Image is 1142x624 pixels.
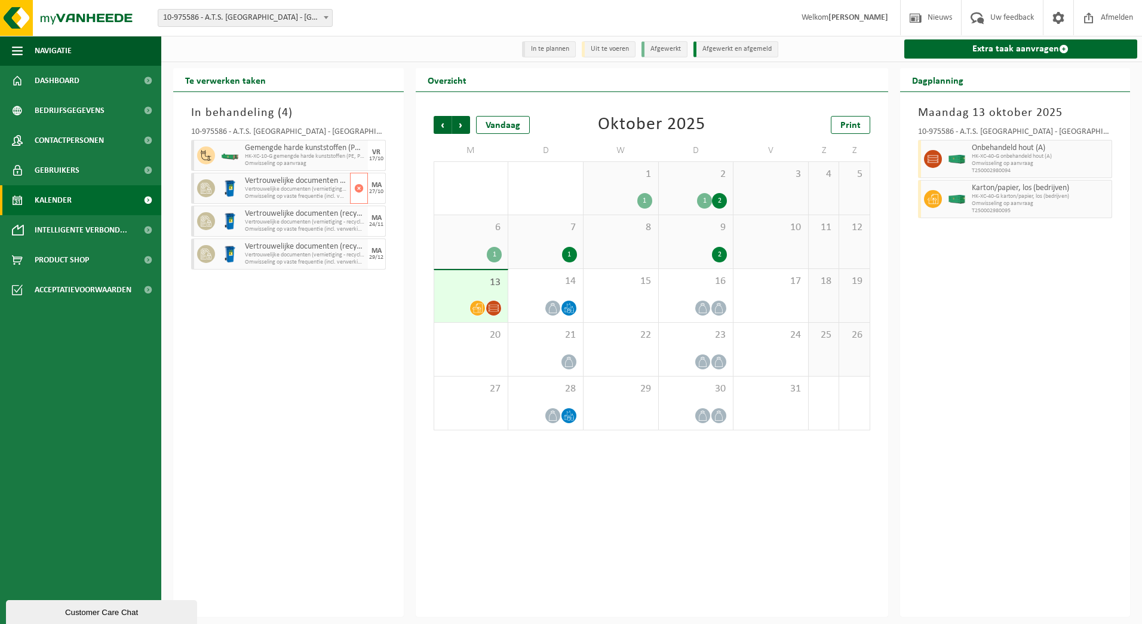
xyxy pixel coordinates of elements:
[840,121,861,130] span: Print
[35,66,79,96] span: Dashboard
[35,126,104,155] span: Contactpersonen
[245,193,347,200] span: Omwisseling op vaste frequentie (incl. verwerking)
[221,212,239,230] img: WB-0240-HPE-BE-09
[514,329,577,342] span: 21
[514,275,577,288] span: 14
[434,140,509,161] td: M
[828,13,888,22] strong: [PERSON_NAME]
[221,245,239,263] img: WB-0240-HPE-BE-09
[476,116,530,134] div: Vandaag
[582,41,636,57] li: Uit te voeren
[191,128,386,140] div: 10-975586 - A.T.S. [GEOGRAPHIC_DATA] - [GEOGRAPHIC_DATA]
[712,193,727,209] div: 2
[6,598,199,624] iframe: chat widget
[416,68,478,91] h2: Overzicht
[739,383,802,396] span: 31
[972,183,1109,193] span: Karton/papier, los (bedrijven)
[369,222,383,228] div: 24/11
[245,226,365,233] span: Omwisseling op vaste frequentie (incl. verwerking)
[245,219,365,226] span: Vertrouwelijke documenten (vernietiging - recyclage)
[598,116,705,134] div: Oktober 2025
[562,247,577,262] div: 1
[35,96,105,126] span: Bedrijfsgegevens
[904,39,1138,59] a: Extra taak aanvragen
[948,195,966,204] img: HK-XC-40-GN-00
[590,168,652,181] span: 1
[972,160,1109,167] span: Omwisseling op aanvraag
[35,215,127,245] span: Intelligente verbond...
[173,68,278,91] h2: Te verwerken taken
[659,140,734,161] td: D
[815,168,833,181] span: 4
[245,242,365,252] span: Vertrouwelijke documenten (recyclage)
[514,383,577,396] span: 28
[972,153,1109,160] span: HK-XC-40-G onbehandeld hout (A)
[590,221,652,234] span: 8
[590,383,652,396] span: 29
[245,252,365,259] span: Vertrouwelijke documenten (vernietiging - recyclage)
[191,104,386,122] h3: In behandeling ( )
[590,329,652,342] span: 22
[948,155,966,164] img: HK-XC-40-GN-00
[972,167,1109,175] span: T250002980094
[590,275,652,288] span: 15
[245,160,365,167] span: Omwisseling op aanvraag
[245,176,347,186] span: Vertrouwelijke documenten (recyclage)
[809,140,839,161] td: Z
[158,9,333,27] span: 10-975586 - A.T.S. MERELBEKE - MERELBEKE
[665,168,727,181] span: 2
[665,221,727,234] span: 9
[245,143,365,153] span: Gemengde harde kunststoffen (PE, PP, PVC, ABS, PC, PA, ...), recycleerbaar (industriel)
[918,104,1113,122] h3: Maandag 13 oktober 2025
[697,193,712,209] div: 1
[452,116,470,134] span: Volgende
[831,116,870,134] a: Print
[158,10,332,26] span: 10-975586 - A.T.S. MERELBEKE - MERELBEKE
[584,140,659,161] td: W
[733,140,809,161] td: V
[35,275,131,305] span: Acceptatievoorwaarden
[369,255,383,261] div: 29/12
[839,140,870,161] td: Z
[369,156,383,162] div: 17/10
[245,186,347,193] span: Vertrouwelijke documenten (vernietiging - recyclage)
[487,247,502,262] div: 1
[815,275,833,288] span: 18
[693,41,778,57] li: Afgewerkt en afgemeld
[665,383,727,396] span: 30
[369,189,383,195] div: 27/10
[815,221,833,234] span: 11
[739,168,802,181] span: 3
[35,155,79,185] span: Gebruikers
[35,185,72,215] span: Kalender
[440,383,502,396] span: 27
[712,247,727,262] div: 2
[372,215,382,222] div: MA
[845,168,863,181] span: 5
[641,41,687,57] li: Afgewerkt
[665,275,727,288] span: 16
[845,275,863,288] span: 19
[221,151,239,160] img: HK-XC-10-GN-00
[845,221,863,234] span: 12
[514,221,577,234] span: 7
[245,259,365,266] span: Omwisseling op vaste frequentie (incl. verwerking)
[440,329,502,342] span: 20
[35,245,89,275] span: Product Shop
[972,200,1109,207] span: Omwisseling op aanvraag
[434,116,452,134] span: Vorige
[508,140,584,161] td: D
[972,207,1109,215] span: T250002980095
[739,221,802,234] span: 10
[372,247,382,255] div: MA
[522,41,576,57] li: In te plannen
[372,149,380,156] div: VR
[739,329,802,342] span: 24
[972,193,1109,200] span: HK-XC-40-G karton/papier, los (bedrijven)
[665,329,727,342] span: 23
[282,107,288,119] span: 4
[637,193,652,209] div: 1
[815,329,833,342] span: 25
[739,275,802,288] span: 17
